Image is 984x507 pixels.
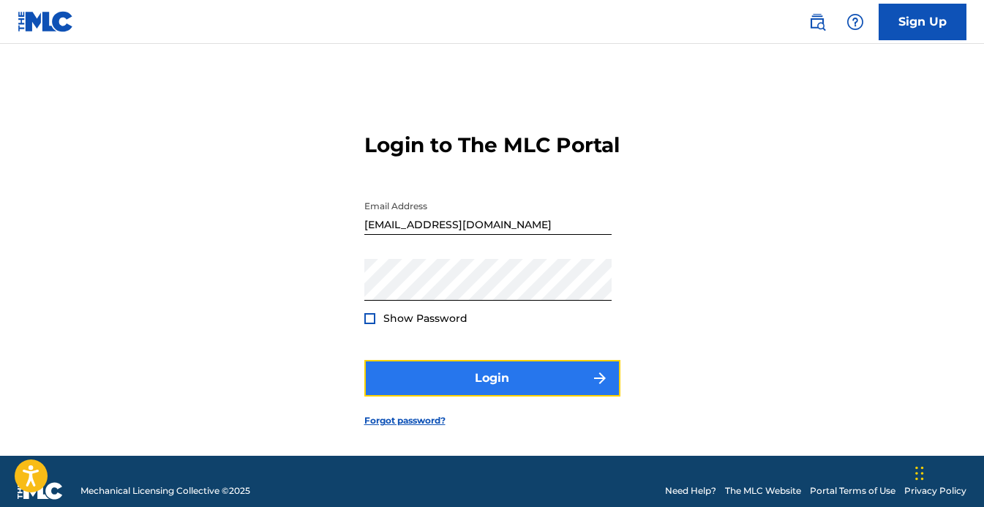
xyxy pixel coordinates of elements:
[911,437,984,507] iframe: Chat Widget
[665,484,716,497] a: Need Help?
[80,484,250,497] span: Mechanical Licensing Collective © 2025
[591,369,609,387] img: f7272a7cc735f4ea7f67.svg
[803,7,832,37] a: Public Search
[18,482,63,500] img: logo
[810,484,895,497] a: Portal Terms of Use
[846,13,864,31] img: help
[915,451,924,495] div: Drag
[725,484,801,497] a: The MLC Website
[364,360,620,397] button: Login
[904,484,966,497] a: Privacy Policy
[18,11,74,32] img: MLC Logo
[808,13,826,31] img: search
[841,7,870,37] div: Help
[364,414,446,427] a: Forgot password?
[879,4,966,40] a: Sign Up
[364,132,620,158] h3: Login to The MLC Portal
[383,312,467,325] span: Show Password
